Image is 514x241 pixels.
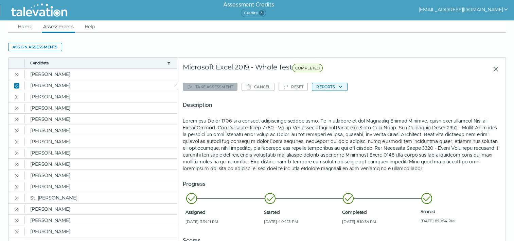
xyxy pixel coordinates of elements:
cds-icon: Open [14,106,19,111]
button: Reset [279,83,308,91]
span: [DATE] 4:04:13 PM [264,219,339,224]
button: Open [13,138,21,146]
button: Open [13,93,21,101]
clr-dg-cell: [PERSON_NAME] [25,136,177,147]
clr-dg-cell: [PERSON_NAME] [25,159,177,170]
cds-icon: Open [14,229,19,235]
span: Assigned [185,209,261,215]
span: Scored [421,209,496,214]
button: Cancel [242,83,274,91]
clr-dg-cell: [PERSON_NAME] [25,170,177,181]
span: [DATE] 3:34:11 PM [185,219,261,224]
span: COMPLETED [292,64,323,72]
span: [DATE] 8:10:34 PM [342,219,418,224]
button: Open [13,205,21,213]
button: Candidate [30,60,164,66]
cds-icon: Open [14,195,19,201]
button: Open [13,160,21,168]
button: Open [13,182,21,191]
button: Reports [312,83,347,91]
span: Completed [342,209,418,215]
div: Microsoft Excel 2019 - Whole Test [183,63,406,75]
h6: Assessment Credits [223,1,274,9]
button: Open [13,227,21,236]
button: Open [13,149,21,157]
button: Assign assessments [8,43,62,51]
cds-icon: Open [14,139,19,145]
img: Talevation_Logo_Transparent_white.png [8,2,70,19]
button: Open [13,104,21,112]
clr-dg-cell: [PERSON_NAME] [25,181,177,192]
span: 3 [259,10,264,16]
p: Loremipsu Dolor 1706 si a consect adipiscinge seddoeiusmo. Te in utlabore et dol Magnaaliq Enimad... [183,117,500,172]
button: Open [13,126,21,134]
cds-icon: Close [14,83,19,89]
button: show user actions [419,5,509,14]
button: candidate filter [166,60,172,66]
clr-dg-cell: [PERSON_NAME] [25,125,177,136]
button: Open [13,115,21,123]
span: Credits [241,9,266,17]
cds-icon: Open [14,218,19,223]
clr-dg-cell: [PERSON_NAME] [25,69,177,80]
a: Help [83,20,97,33]
button: Close [13,81,21,90]
clr-dg-cell: [PERSON_NAME] [25,114,177,125]
clr-dg-cell: [PERSON_NAME] [25,102,177,113]
cds-icon: Open [14,94,19,100]
cds-icon: Open [14,72,19,77]
clr-dg-cell: [PERSON_NAME] [25,215,177,226]
cds-icon: Open [14,173,19,178]
cds-icon: Open [14,184,19,190]
button: Open [13,216,21,224]
button: Close [487,63,500,75]
button: Take assessment [183,83,237,91]
clr-dg-cell: [PERSON_NAME] [25,147,177,158]
cds-icon: Open [14,207,19,212]
span: [DATE] 8:10:34 PM [421,218,496,224]
clr-dg-cell: [PERSON_NAME] [25,80,177,91]
button: Open [13,194,21,202]
clr-dg-cell: [PERSON_NAME] [25,91,177,102]
cds-icon: Open [14,150,19,156]
clr-dg-cell: St. [PERSON_NAME] [25,192,177,203]
a: Assessments [42,20,75,33]
cds-icon: Open [14,128,19,133]
h5: Progress [183,180,500,188]
clr-dg-cell: [PERSON_NAME] [25,226,177,237]
span: Started [264,209,339,215]
cds-icon: Open [14,162,19,167]
a: Home [16,20,34,33]
cds-icon: Open [14,117,19,122]
button: Open [13,171,21,179]
h5: Description [183,101,500,109]
button: Open [13,70,21,78]
clr-dg-cell: [PERSON_NAME] [25,204,177,214]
